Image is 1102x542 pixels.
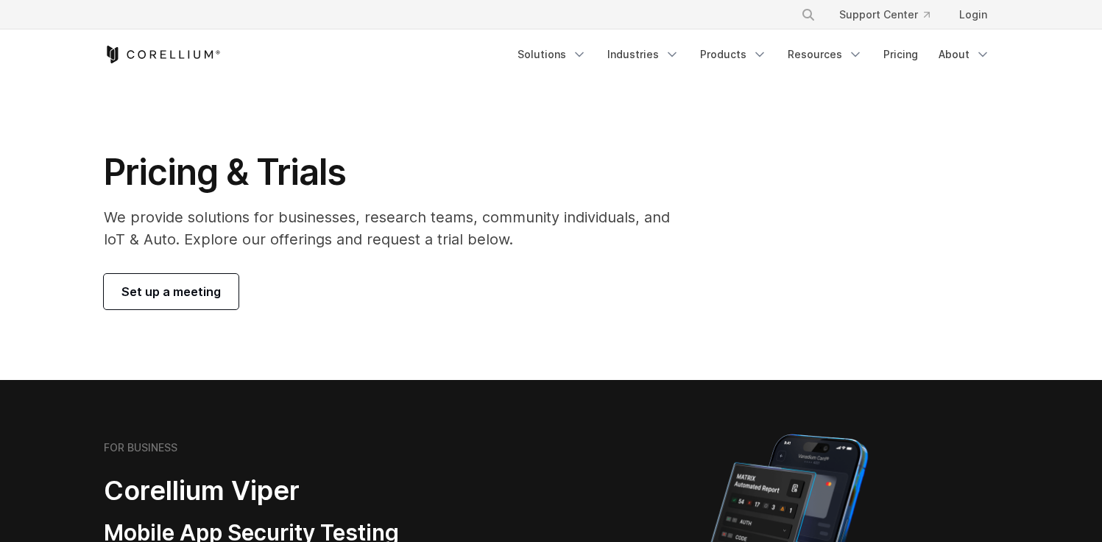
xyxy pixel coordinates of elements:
a: Login [947,1,999,28]
a: Pricing [875,41,927,68]
a: Industries [598,41,688,68]
a: Products [691,41,776,68]
div: Navigation Menu [783,1,999,28]
a: Resources [779,41,872,68]
p: We provide solutions for businesses, research teams, community individuals, and IoT & Auto. Explo... [104,206,690,250]
div: Navigation Menu [509,41,999,68]
h6: FOR BUSINESS [104,441,177,454]
a: Set up a meeting [104,274,239,309]
button: Search [795,1,822,28]
a: Corellium Home [104,46,221,63]
span: Set up a meeting [121,283,221,300]
a: Solutions [509,41,596,68]
h1: Pricing & Trials [104,150,690,194]
a: About [930,41,999,68]
h2: Corellium Viper [104,474,481,507]
a: Support Center [827,1,942,28]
